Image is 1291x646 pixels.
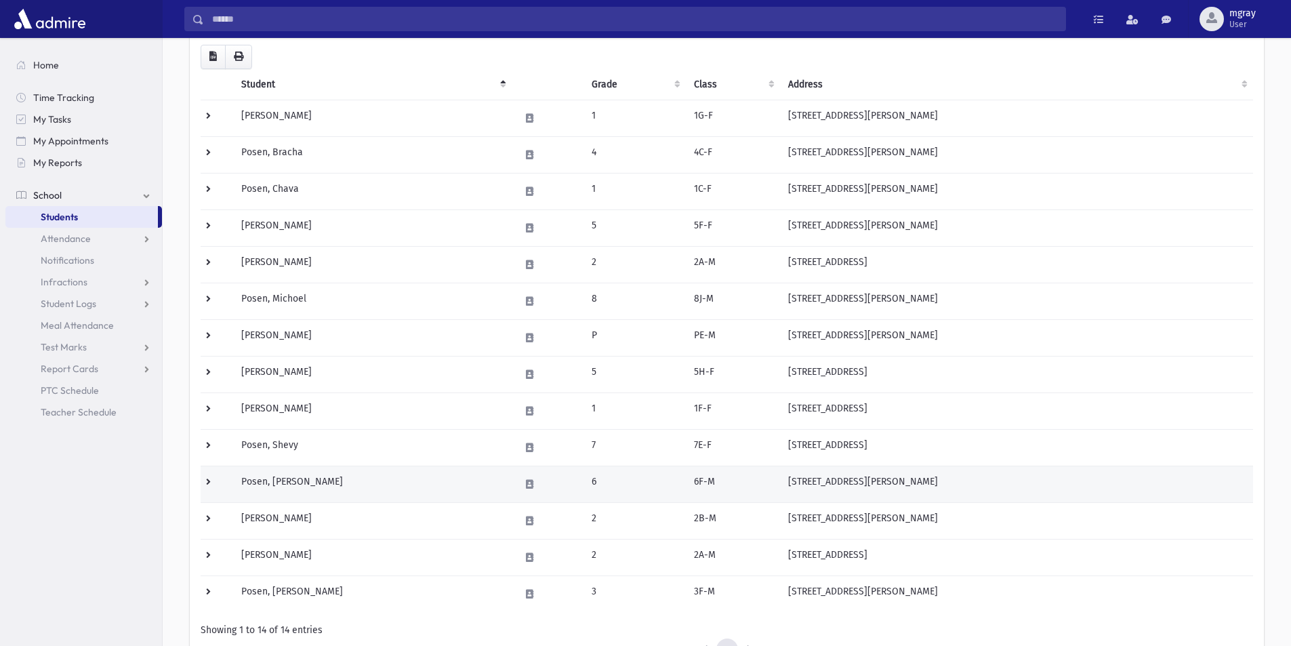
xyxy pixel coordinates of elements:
td: [PERSON_NAME] [233,356,512,392]
a: Meal Attendance [5,315,162,336]
td: 8J-M [686,283,780,319]
a: Attendance [5,228,162,249]
td: 2 [583,246,687,283]
td: Posen, Chava [233,173,512,209]
a: Home [5,54,162,76]
td: 5 [583,356,687,392]
td: 6F-M [686,466,780,502]
a: Student Logs [5,293,162,315]
td: 7 [583,429,687,466]
td: 8 [583,283,687,319]
td: 4C-F [686,136,780,173]
span: Home [33,59,59,71]
td: [STREET_ADDRESS][PERSON_NAME] [780,100,1253,136]
span: Student Logs [41,298,96,310]
td: [STREET_ADDRESS][PERSON_NAME] [780,173,1253,209]
td: 3F-M [686,576,780,612]
img: AdmirePro [11,5,89,33]
a: My Reports [5,152,162,174]
a: Notifications [5,249,162,271]
td: 2 [583,502,687,539]
a: Test Marks [5,336,162,358]
td: 2A-M [686,539,780,576]
td: [STREET_ADDRESS] [780,539,1253,576]
td: [STREET_ADDRESS][PERSON_NAME] [780,466,1253,502]
td: 5F-F [686,209,780,246]
td: [STREET_ADDRESS][PERSON_NAME] [780,576,1253,612]
td: 2 [583,539,687,576]
span: Teacher Schedule [41,406,117,418]
td: [PERSON_NAME] [233,246,512,283]
span: My Appointments [33,135,108,147]
span: Test Marks [41,341,87,353]
span: Report Cards [41,363,98,375]
th: Student: activate to sort column descending [233,69,512,100]
th: Grade: activate to sort column ascending [583,69,687,100]
td: 1F-F [686,392,780,429]
td: [STREET_ADDRESS] [780,392,1253,429]
span: My Reports [33,157,82,169]
td: P [583,319,687,356]
td: [PERSON_NAME] [233,392,512,429]
td: 1 [583,173,687,209]
td: [PERSON_NAME] [233,319,512,356]
td: Posen, [PERSON_NAME] [233,466,512,502]
button: Print [225,45,252,69]
td: [STREET_ADDRESS] [780,356,1253,392]
td: 3 [583,576,687,612]
span: School [33,189,62,201]
td: [PERSON_NAME] [233,502,512,539]
th: Address: activate to sort column ascending [780,69,1253,100]
td: 2B-M [686,502,780,539]
td: [PERSON_NAME] [233,100,512,136]
span: Attendance [41,233,91,245]
span: Infractions [41,276,87,288]
td: 4 [583,136,687,173]
a: PTC Schedule [5,380,162,401]
td: 7E-F [686,429,780,466]
td: [STREET_ADDRESS][PERSON_NAME] [780,136,1253,173]
span: User [1229,19,1256,30]
td: [STREET_ADDRESS][PERSON_NAME] [780,502,1253,539]
td: [STREET_ADDRESS][PERSON_NAME] [780,283,1253,319]
button: CSV [201,45,226,69]
td: 1 [583,100,687,136]
td: 1C-F [686,173,780,209]
td: [STREET_ADDRESS][PERSON_NAME] [780,209,1253,246]
span: Time Tracking [33,92,94,104]
a: Infractions [5,271,162,293]
td: Posen, Shevy [233,429,512,466]
span: Notifications [41,254,94,266]
td: [STREET_ADDRESS] [780,246,1253,283]
td: Posen, Michoel [233,283,512,319]
td: 2A-M [686,246,780,283]
a: My Appointments [5,130,162,152]
td: 6 [583,466,687,502]
td: 1G-F [686,100,780,136]
th: Class: activate to sort column ascending [686,69,780,100]
span: Meal Attendance [41,319,114,331]
input: Search [204,7,1065,31]
td: [STREET_ADDRESS] [780,429,1253,466]
td: Posen, [PERSON_NAME] [233,576,512,612]
td: [PERSON_NAME] [233,209,512,246]
a: Time Tracking [5,87,162,108]
span: mgray [1229,8,1256,19]
a: Students [5,206,158,228]
td: [PERSON_NAME] [233,539,512,576]
td: 5 [583,209,687,246]
td: 5H-F [686,356,780,392]
div: Showing 1 to 14 of 14 entries [201,623,1253,637]
a: Report Cards [5,358,162,380]
td: PE-M [686,319,780,356]
a: Teacher Schedule [5,401,162,423]
td: 1 [583,392,687,429]
td: Posen, Bracha [233,136,512,173]
a: School [5,184,162,206]
span: My Tasks [33,113,71,125]
td: [STREET_ADDRESS][PERSON_NAME] [780,319,1253,356]
a: My Tasks [5,108,162,130]
span: PTC Schedule [41,384,99,397]
span: Students [41,211,78,223]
